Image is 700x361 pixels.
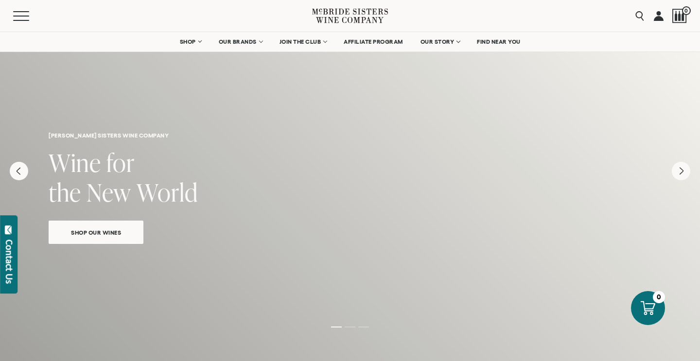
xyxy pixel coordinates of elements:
span: Wine [49,146,101,179]
a: OUR BRANDS [212,32,268,52]
span: OUR BRANDS [219,38,257,45]
a: Shop Our Wines [49,221,143,244]
span: for [106,146,135,179]
span: SHOP [180,38,196,45]
h6: [PERSON_NAME] sisters wine company [49,132,651,138]
a: SHOP [174,32,208,52]
button: Previous [10,162,28,180]
span: AFFILIATE PROGRAM [344,38,403,45]
button: Mobile Menu Trigger [13,11,48,21]
span: the [49,175,81,209]
a: AFFILIATE PROGRAM [337,32,409,52]
span: OUR STORY [420,38,455,45]
a: OUR STORY [414,32,466,52]
div: Contact Us [4,240,14,284]
div: 0 [653,291,665,303]
span: New [87,175,131,209]
span: Shop Our Wines [54,227,138,238]
span: JOIN THE CLUB [280,38,321,45]
button: Next [672,162,690,180]
a: JOIN THE CLUB [273,32,333,52]
span: World [137,175,198,209]
span: 0 [682,6,691,15]
a: FIND NEAR YOU [471,32,527,52]
span: FIND NEAR YOU [477,38,521,45]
